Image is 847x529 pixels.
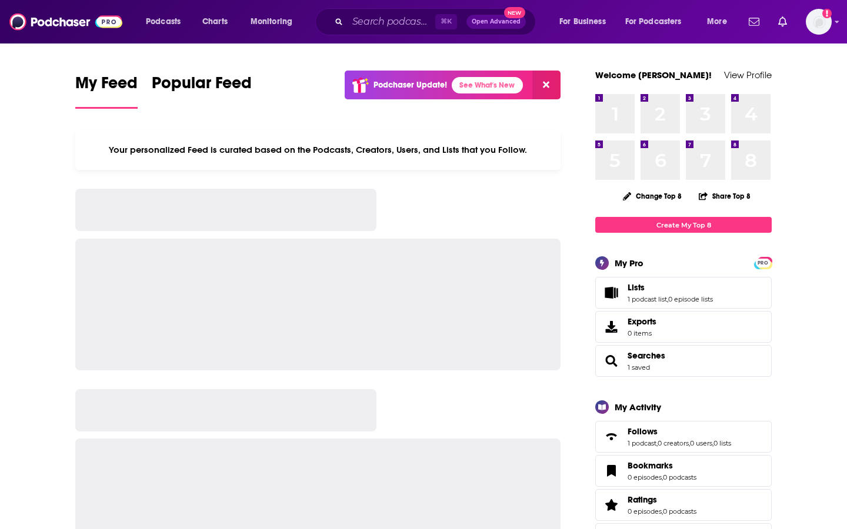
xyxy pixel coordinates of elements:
[699,12,742,31] button: open menu
[713,439,731,447] a: 0 lists
[628,426,731,437] a: Follows
[773,12,792,32] a: Show notifications dropdown
[756,258,770,267] a: PRO
[599,463,623,479] a: Bookmarks
[662,473,663,481] span: ,
[689,439,690,447] span: ,
[756,259,770,267] span: PRO
[690,439,712,447] a: 0 users
[146,14,181,30] span: Podcasts
[595,455,772,487] span: Bookmarks
[616,189,689,203] button: Change Top 8
[599,497,623,513] a: Ratings
[628,494,657,505] span: Ratings
[348,12,435,31] input: Search podcasts, credits, & more...
[628,316,656,327] span: Exports
[806,9,832,35] img: User Profile
[663,507,696,515] a: 0 podcasts
[599,353,623,369] a: Searches
[326,8,547,35] div: Search podcasts, credits, & more...
[242,12,308,31] button: open menu
[472,19,521,25] span: Open Advanced
[698,185,751,207] button: Share Top 8
[806,9,832,35] button: Show profile menu
[9,11,122,33] img: Podchaser - Follow, Share and Rate Podcasts
[724,69,772,81] a: View Profile
[551,12,621,31] button: open menu
[75,73,138,100] span: My Feed
[628,460,673,471] span: Bookmarks
[822,9,832,18] svg: Add a profile image
[599,319,623,335] span: Exports
[656,439,658,447] span: ,
[707,14,727,30] span: More
[663,473,696,481] a: 0 podcasts
[559,14,606,30] span: For Business
[75,130,561,170] div: Your personalized Feed is curated based on the Podcasts, Creators, Users, and Lists that you Follow.
[195,12,235,31] a: Charts
[744,12,764,32] a: Show notifications dropdown
[625,14,682,30] span: For Podcasters
[628,439,656,447] a: 1 podcast
[466,15,526,29] button: Open AdvancedNew
[628,473,662,481] a: 0 episodes
[452,77,523,93] a: See What's New
[662,507,663,515] span: ,
[504,7,525,18] span: New
[152,73,252,100] span: Popular Feed
[595,421,772,453] span: Follows
[628,282,713,293] a: Lists
[628,295,667,303] a: 1 podcast list
[599,284,623,301] a: Lists
[599,428,623,445] a: Follows
[595,345,772,377] span: Searches
[628,282,645,293] span: Lists
[806,9,832,35] span: Logged in as KeianaGreenePage
[628,329,656,337] span: 0 items
[251,14,292,30] span: Monitoring
[75,73,138,109] a: My Feed
[138,12,196,31] button: open menu
[615,401,661,413] div: My Activity
[628,426,658,437] span: Follows
[712,439,713,447] span: ,
[628,460,696,471] a: Bookmarks
[618,12,699,31] button: open menu
[667,295,668,303] span: ,
[595,311,772,343] a: Exports
[152,73,252,109] a: Popular Feed
[628,363,650,371] a: 1 saved
[595,277,772,309] span: Lists
[435,14,457,29] span: ⌘ K
[658,439,689,447] a: 0 creators
[202,14,228,30] span: Charts
[374,80,447,90] p: Podchaser Update!
[628,507,662,515] a: 0 episodes
[595,489,772,521] span: Ratings
[628,494,696,505] a: Ratings
[595,69,712,81] a: Welcome [PERSON_NAME]!
[668,295,713,303] a: 0 episode lists
[615,257,643,269] div: My Pro
[595,217,772,233] a: Create My Top 8
[628,350,665,361] a: Searches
